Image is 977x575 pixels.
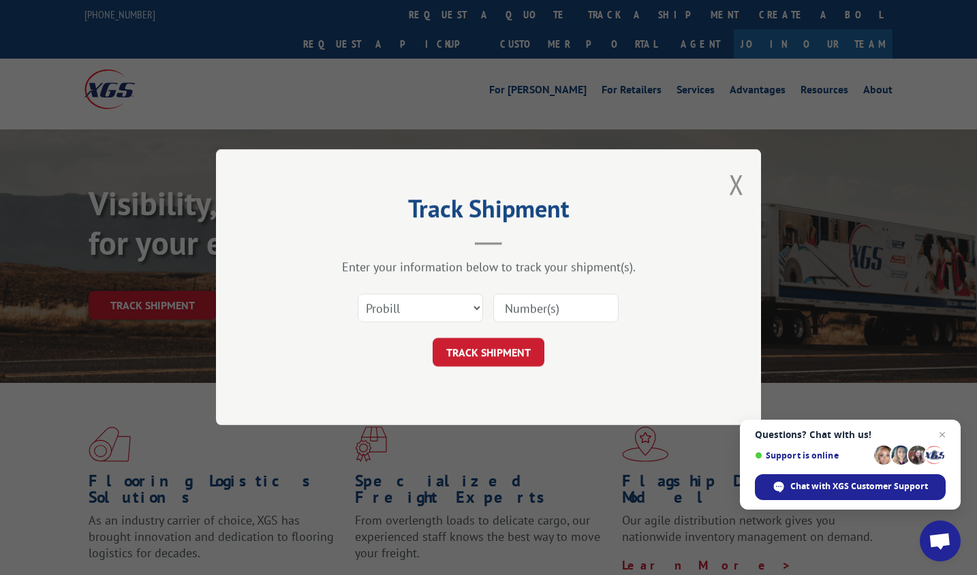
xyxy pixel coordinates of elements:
[755,450,869,461] span: Support is online
[755,429,946,440] span: Questions? Chat with us!
[934,426,950,443] span: Close chat
[284,199,693,225] h2: Track Shipment
[755,474,946,500] div: Chat with XGS Customer Support
[790,480,928,493] span: Chat with XGS Customer Support
[729,166,744,202] button: Close modal
[493,294,619,323] input: Number(s)
[920,520,961,561] div: Open chat
[433,339,544,367] button: TRACK SHIPMENT
[284,260,693,275] div: Enter your information below to track your shipment(s).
